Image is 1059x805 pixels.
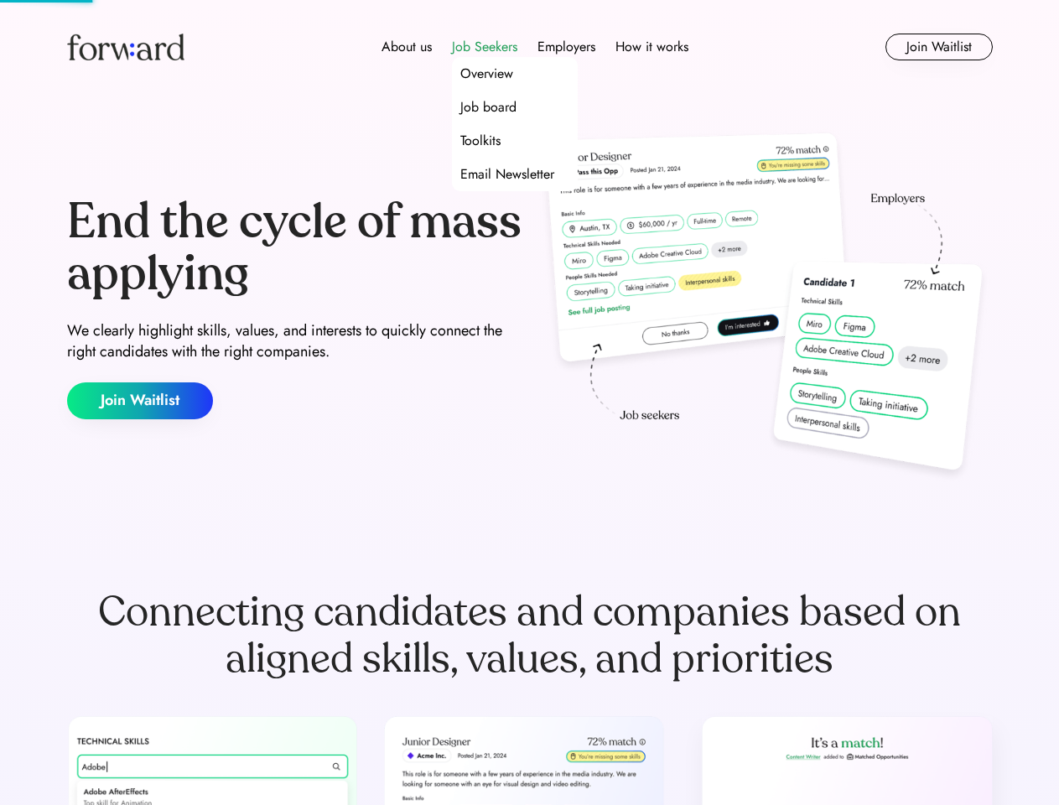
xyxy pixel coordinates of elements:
[885,34,993,60] button: Join Waitlist
[460,164,554,184] div: Email Newsletter
[67,382,213,419] button: Join Waitlist
[537,37,595,57] div: Employers
[382,37,432,57] div: About us
[460,131,501,151] div: Toolkits
[460,64,513,84] div: Overview
[67,34,184,60] img: Forward logo
[452,37,517,57] div: Job Seekers
[460,97,517,117] div: Job board
[67,320,523,362] div: We clearly highlight skills, values, and interests to quickly connect the right candidates with t...
[537,127,993,488] img: hero-image.png
[67,196,523,299] div: End the cycle of mass applying
[615,37,688,57] div: How it works
[67,589,993,683] div: Connecting candidates and companies based on aligned skills, values, and priorities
